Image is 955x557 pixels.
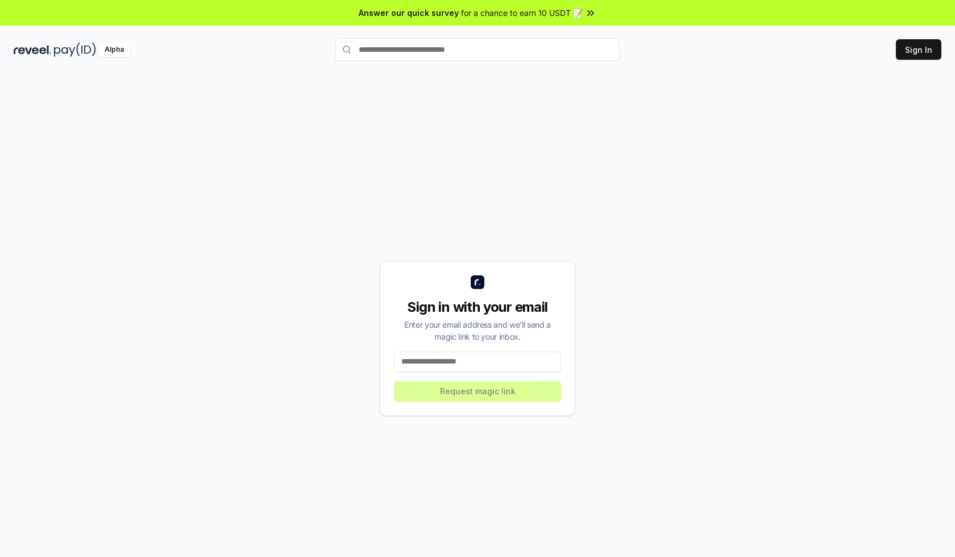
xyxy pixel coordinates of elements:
[394,319,561,343] div: Enter your email address and we’ll send a magic link to your inbox.
[471,275,484,289] img: logo_small
[54,43,96,57] img: pay_id
[359,7,459,19] span: Answer our quick survey
[896,39,941,60] button: Sign In
[394,298,561,316] div: Sign in with your email
[461,7,583,19] span: for a chance to earn 10 USDT 📝
[14,43,52,57] img: reveel_dark
[98,43,130,57] div: Alpha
